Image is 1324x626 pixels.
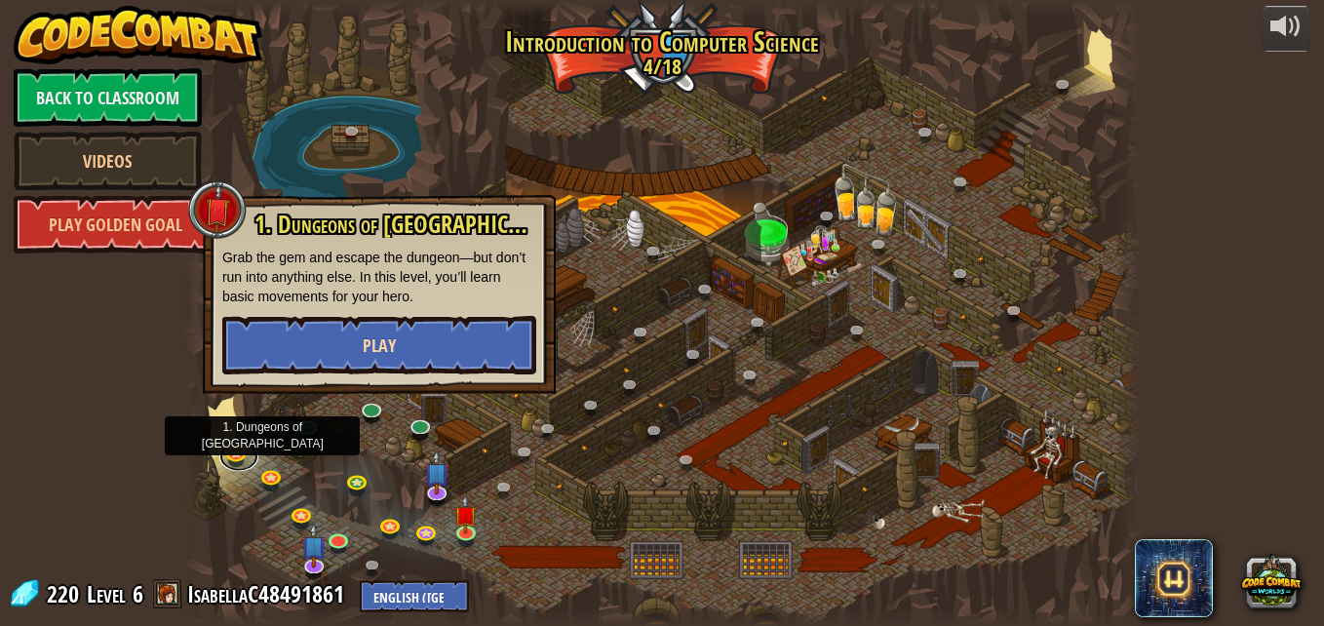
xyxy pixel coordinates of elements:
[222,316,536,374] button: Play
[254,208,571,241] span: 1. Dungeons of [GEOGRAPHIC_DATA]
[454,495,477,534] img: level-banner-unstarted.png
[14,68,202,127] a: Back to Classroom
[133,578,143,609] span: 6
[14,195,218,254] a: Play Golden Goal
[187,578,350,609] a: IsabellaC48491861
[14,6,263,64] img: CodeCombat - Learn how to code by playing a game
[47,578,85,609] span: 220
[363,333,396,358] span: Play
[301,523,328,567] img: level-banner-unstarted-subscriber.png
[1262,6,1310,52] button: Adjust volume
[14,132,202,190] a: Videos
[222,248,536,306] p: Grab the gem and escape the dungeon—but don’t run into anything else. In this level, you’ll learn...
[87,578,126,610] span: Level
[423,450,449,494] img: level-banner-unstarted-subscriber.png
